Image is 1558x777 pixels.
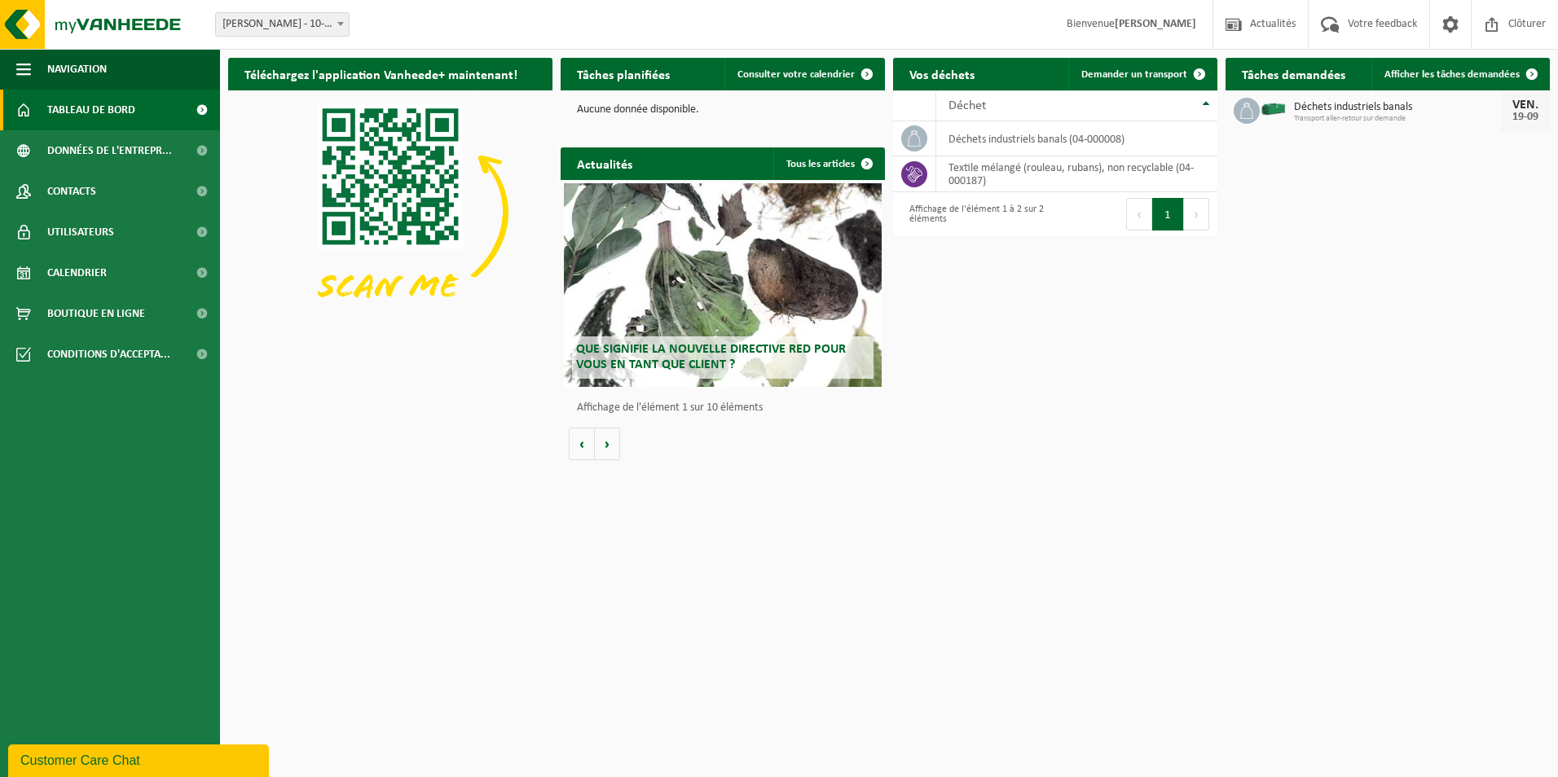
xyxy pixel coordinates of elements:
a: Tous les articles [773,147,883,180]
p: Aucune donnée disponible. [577,104,869,116]
div: VEN. [1509,99,1542,112]
span: Navigation [47,49,107,90]
a: Que signifie la nouvelle directive RED pour vous en tant que client ? [564,183,882,387]
a: Consulter votre calendrier [724,58,883,90]
span: Conditions d'accepta... [47,334,170,375]
span: Utilisateurs [47,212,114,252]
span: Que signifie la nouvelle directive RED pour vous en tant que client ? [576,343,846,371]
span: ELIS NORD - 10-788341 [216,13,349,36]
button: Volgende [595,428,620,460]
h2: Tâches demandées [1226,58,1362,90]
span: Contacts [47,171,96,212]
span: Déchets industriels banals [1294,101,1501,114]
h2: Tâches planifiées [561,58,686,90]
a: Demander un transport [1068,58,1216,90]
button: Next [1184,198,1209,230]
button: Vorige [569,428,595,460]
button: Previous [1126,198,1152,230]
span: Boutique en ligne [47,293,145,334]
a: Afficher les tâches demandées [1371,58,1548,90]
h2: Actualités [561,147,649,179]
iframe: chat widget [8,741,272,777]
h2: Téléchargez l'application Vanheede+ maintenant! [228,58,534,90]
span: Transport aller-retour sur demande [1294,114,1501,124]
img: HK-XZ-20-GN-00 [1260,95,1287,123]
div: 19-09 [1509,112,1542,123]
span: Tableau de bord [47,90,135,130]
span: Demander un transport [1081,69,1187,80]
span: Déchet [948,99,986,112]
h2: Vos déchets [893,58,991,90]
span: ELIS NORD - 10-788341 [215,12,350,37]
span: Afficher les tâches demandées [1384,69,1520,80]
span: Données de l'entrepr... [47,130,172,171]
img: Download de VHEPlus App [228,90,552,334]
span: Calendrier [47,252,107,293]
td: textile mélangé (rouleau, rubans), non recyclable (04-000187) [936,156,1217,192]
p: Affichage de l'élément 1 sur 10 éléments [577,402,877,414]
strong: [PERSON_NAME] [1115,18,1196,30]
span: Consulter votre calendrier [737,69,855,80]
td: déchets industriels banals (04-000008) [936,121,1217,156]
button: 1 [1152,198,1184,230]
div: Affichage de l'élément 1 à 2 sur 2 éléments [901,196,1047,232]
